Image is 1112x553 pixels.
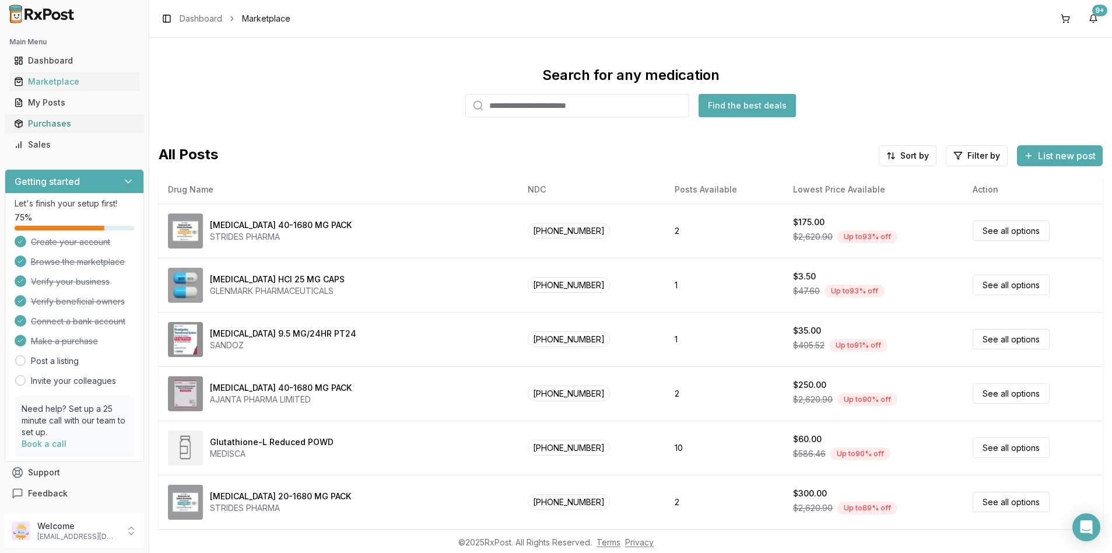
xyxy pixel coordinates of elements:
div: GLENMARK PHARMACEUTICALS [210,285,345,297]
div: Up to 93 % off [825,285,885,297]
a: Privacy [625,537,654,547]
div: $300.00 [793,488,827,499]
div: [MEDICAL_DATA] 40-1680 MG PACK [210,219,352,231]
span: List new post [1038,149,1096,163]
td: 1 [665,312,784,366]
div: Up to 91 % off [829,339,888,352]
div: Marketplace [14,76,135,87]
span: 75 % [15,212,32,223]
h3: Getting started [15,174,80,188]
div: My Posts [14,97,135,108]
a: Dashboard [9,50,139,71]
td: 2 [665,366,784,421]
button: Sales [5,135,144,154]
div: $250.00 [793,379,826,391]
a: See all options [973,275,1050,295]
span: [PHONE_NUMBER] [528,277,610,293]
button: Marketplace [5,72,144,91]
div: Up to 90 % off [830,447,890,460]
div: $175.00 [793,216,825,228]
span: [PHONE_NUMBER] [528,494,610,510]
img: User avatar [12,521,30,540]
button: Feedback [5,483,144,504]
p: [EMAIL_ADDRESS][DOMAIN_NAME] [37,532,118,541]
a: Sales [9,134,139,155]
span: [PHONE_NUMBER] [528,223,610,239]
button: My Posts [5,93,144,112]
img: Omeprazole-Sodium Bicarbonate 20-1680 MG PACK [168,485,203,520]
div: $35.00 [793,325,821,337]
div: Up to 89 % off [837,502,897,514]
a: List new post [1017,151,1103,163]
th: NDC [518,176,665,204]
a: Post a listing [31,355,79,367]
td: 10 [665,421,784,475]
a: See all options [973,329,1050,349]
a: Marketplace [9,71,139,92]
span: Marketplace [242,13,290,24]
a: Terms [597,537,620,547]
span: Browse the marketplace [31,256,125,268]
button: Dashboard [5,51,144,70]
div: AJANTA PHARMA LIMITED [210,394,352,405]
button: 9+ [1084,9,1103,28]
th: Drug Name [159,176,518,204]
span: $2,620.90 [793,502,833,514]
button: List new post [1017,145,1103,166]
img: Atomoxetine HCl 25 MG CAPS [168,268,203,303]
div: Purchases [14,118,135,129]
nav: breadcrumb [180,13,290,24]
div: STRIDES PHARMA [210,502,351,514]
span: Connect a bank account [31,316,125,327]
th: Action [963,176,1103,204]
div: $60.00 [793,433,822,445]
span: Verify your business [31,276,110,288]
td: 1 [665,258,784,312]
div: [MEDICAL_DATA] HCl 25 MG CAPS [210,274,345,285]
p: Need help? Set up a 25 minute call with our team to set up. [22,403,127,438]
div: Glutathione-L Reduced POWD [210,436,334,448]
div: Open Intercom Messenger [1072,513,1100,541]
th: Posts Available [665,176,784,204]
img: RxPost Logo [5,5,79,23]
div: SANDOZ [210,339,356,351]
h2: Main Menu [9,37,139,47]
span: Filter by [967,150,1000,162]
div: STRIDES PHARMA [210,231,352,243]
span: [PHONE_NUMBER] [528,331,610,347]
a: See all options [973,220,1050,241]
div: Dashboard [14,55,135,66]
a: Invite your colleagues [31,375,116,387]
span: $47.60 [793,285,820,297]
button: Sort by [879,145,936,166]
div: [MEDICAL_DATA] 9.5 MG/24HR PT24 [210,328,356,339]
span: Sort by [900,150,929,162]
p: Welcome [37,520,118,532]
p: Let's finish your setup first! [15,198,134,209]
div: Sales [14,139,135,150]
a: See all options [973,383,1050,404]
img: Rivastigmine 9.5 MG/24HR PT24 [168,322,203,357]
div: Up to 90 % off [837,393,897,406]
a: Purchases [9,113,139,134]
span: $586.46 [793,448,826,460]
span: All Posts [159,145,218,166]
span: Feedback [28,488,68,499]
div: 9+ [1092,5,1107,16]
div: Up to 93 % off [837,230,897,243]
a: Book a call [22,439,66,449]
div: MEDISCA [210,448,334,460]
button: Find the best deals [699,94,796,117]
div: [MEDICAL_DATA] 40-1680 MG PACK [210,382,352,394]
div: Search for any medication [542,66,720,85]
span: [PHONE_NUMBER] [528,440,610,456]
td: 2 [665,475,784,529]
img: Glutathione-L Reduced POWD [168,430,203,466]
span: Verify beneficial owners [31,296,125,307]
a: My Posts [9,92,139,113]
span: Create your account [31,236,110,248]
a: See all options [973,437,1050,458]
span: $2,620.90 [793,231,833,243]
img: Omeprazole-Sodium Bicarbonate 40-1680 MG PACK [168,213,203,249]
span: $405.52 [793,339,825,351]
